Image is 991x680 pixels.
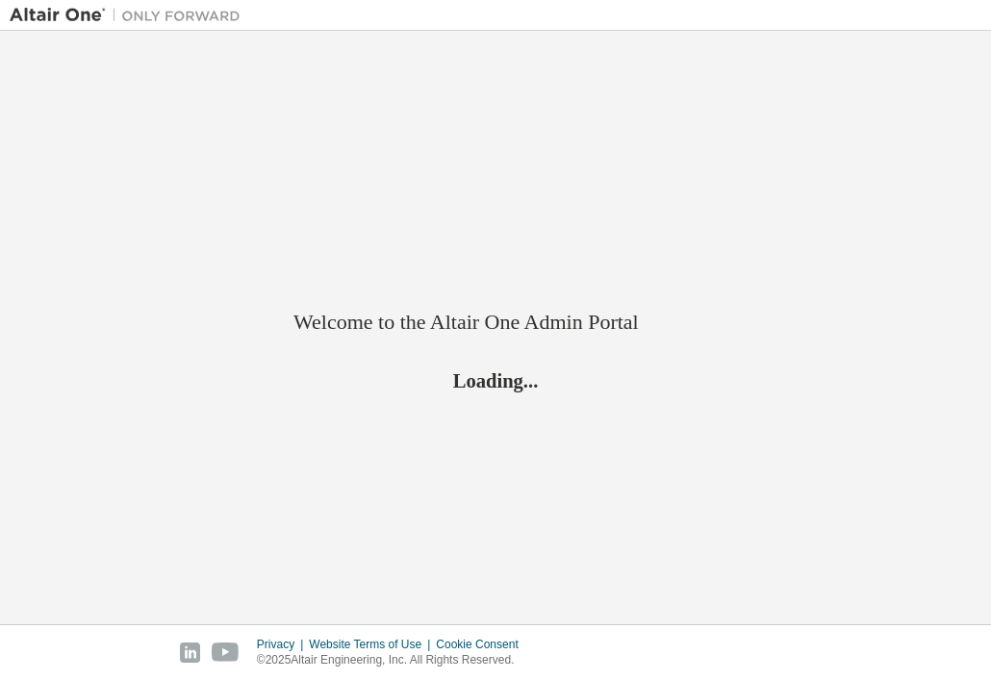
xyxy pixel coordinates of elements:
img: Altair One [10,6,250,25]
h2: Welcome to the Altair One Admin Portal [293,309,698,336]
h2: Loading... [293,367,698,392]
div: Cookie Consent [436,637,529,652]
p: © 2025 Altair Engineering, Inc. All Rights Reserved. [257,652,530,668]
div: Website Terms of Use [309,637,436,652]
div: Privacy [257,637,309,652]
img: linkedin.svg [180,642,200,663]
img: youtube.svg [212,642,240,663]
